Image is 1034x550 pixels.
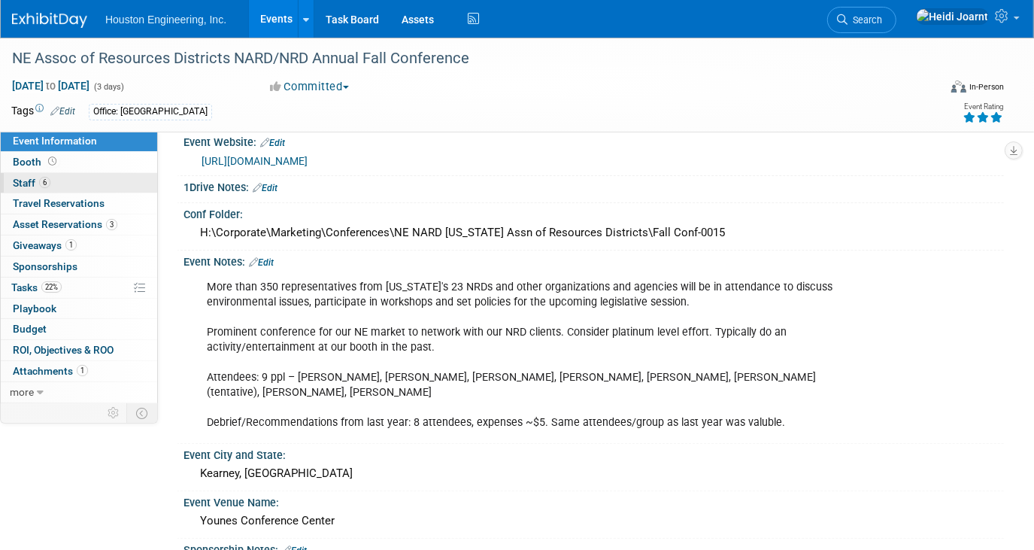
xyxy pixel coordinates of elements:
div: Event Notes: [183,251,1004,270]
a: Search [827,7,896,33]
div: Kearney, [GEOGRAPHIC_DATA] [195,462,993,485]
a: Giveaways1 [1,235,157,256]
td: Tags [11,103,75,120]
span: Event Information [13,135,97,147]
span: (3 days) [92,82,124,92]
span: more [10,386,34,398]
a: Edit [50,106,75,117]
span: Attachments [13,365,88,377]
a: Sponsorships [1,257,157,277]
span: Travel Reservations [13,197,105,209]
button: Committed [265,79,355,95]
span: 22% [41,281,62,293]
span: 3 [106,219,117,230]
span: to [44,80,58,92]
a: Travel Reservations [1,193,157,214]
a: Asset Reservations3 [1,214,157,235]
div: 1Drive Notes: [183,176,1004,196]
div: More than 350 representatives from [US_STATE]'s 23 NRDs and other organizations and agencies will... [196,272,844,439]
a: Booth [1,152,157,172]
span: Playbook [13,302,56,315]
div: Event Website: [183,131,1004,150]
span: Staff [13,177,50,189]
div: Event City and State: [183,444,1004,463]
img: Format-Inperson.png [951,81,966,93]
span: Tasks [11,281,62,293]
img: Heidi Joarnt [916,8,989,25]
a: [URL][DOMAIN_NAME] [202,155,308,167]
span: Booth not reserved yet [45,156,59,167]
span: ROI, Objectives & ROO [13,344,114,356]
a: Staff6 [1,173,157,193]
a: Edit [249,257,274,268]
td: Toggle Event Tabs [127,403,158,423]
span: Sponsorships [13,260,77,272]
a: Attachments1 [1,361,157,381]
div: Event Venue Name: [183,491,1004,510]
span: 6 [39,177,50,188]
span: Giveaways [13,239,77,251]
div: Younes Conference Center [195,509,993,533]
div: H:\Corporate\Marketing\Conferences\NE NARD [US_STATE] Assn of Resources Districts\Fall Conf-0015 [195,221,993,245]
a: Budget [1,319,157,339]
a: Edit [253,183,277,193]
div: Event Rating [963,103,1003,111]
div: In-Person [969,81,1004,93]
span: Budget [13,323,47,335]
a: Edit [260,138,285,148]
span: [DATE] [DATE] [11,79,90,93]
a: Tasks22% [1,278,157,298]
span: Booth [13,156,59,168]
td: Personalize Event Tab Strip [101,403,127,423]
div: NE Assoc of Resources Districts NARD/NRD Annual Fall Conference [7,45,920,72]
span: 1 [65,239,77,251]
span: Asset Reservations [13,218,117,230]
a: Event Information [1,131,157,151]
span: Search [848,14,882,26]
img: ExhibitDay [12,13,87,28]
a: Playbook [1,299,157,319]
span: Houston Engineering, Inc. [105,14,226,26]
div: Event Format [857,78,1004,101]
a: more [1,382,157,403]
div: Office: [GEOGRAPHIC_DATA] [89,104,212,120]
span: 1 [77,365,88,376]
a: ROI, Objectives & ROO [1,340,157,360]
div: Conf Folder: [183,203,1004,222]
